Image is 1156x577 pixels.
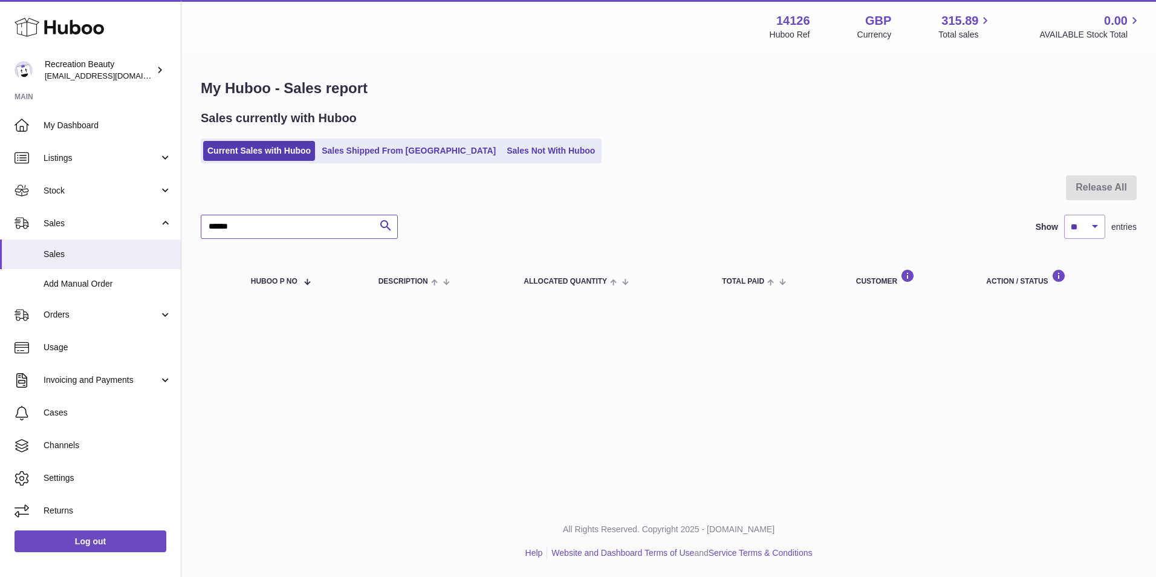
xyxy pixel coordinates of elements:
span: Settings [44,472,172,484]
li: and [547,547,812,559]
span: Sales [44,218,159,229]
span: Orders [44,309,159,321]
span: Add Manual Order [44,278,172,290]
p: All Rights Reserved. Copyright 2025 - [DOMAIN_NAME] [191,524,1146,535]
strong: 14126 [776,13,810,29]
span: Invoicing and Payments [44,374,159,386]
span: ALLOCATED Quantity [524,278,607,285]
span: Channels [44,440,172,451]
span: AVAILABLE Stock Total [1039,29,1141,41]
a: Sales Shipped From [GEOGRAPHIC_DATA] [317,141,500,161]
div: Recreation Beauty [45,59,154,82]
a: 0.00 AVAILABLE Stock Total [1039,13,1141,41]
h2: Sales currently with Huboo [201,110,357,126]
h1: My Huboo - Sales report [201,79,1137,98]
span: 315.89 [941,13,978,29]
span: 0.00 [1104,13,1128,29]
span: Usage [44,342,172,353]
span: Description [378,278,428,285]
a: Log out [15,530,166,552]
a: Help [525,548,543,558]
a: Sales Not With Huboo [502,141,599,161]
span: Listings [44,152,159,164]
span: Total paid [722,278,764,285]
span: Total sales [938,29,992,41]
span: Stock [44,185,159,197]
a: Service Terms & Conditions [709,548,813,558]
span: Cases [44,407,172,419]
img: customercare@recreationbeauty.com [15,61,33,79]
strong: GBP [865,13,891,29]
label: Show [1036,221,1058,233]
span: My Dashboard [44,120,172,131]
div: Huboo Ref [770,29,810,41]
div: Currency [857,29,892,41]
a: 315.89 Total sales [938,13,992,41]
span: [EMAIL_ADDRESS][DOMAIN_NAME] [45,71,178,80]
span: entries [1111,221,1137,233]
span: Sales [44,249,172,260]
span: Returns [44,505,172,517]
a: Current Sales with Huboo [203,141,315,161]
div: Action / Status [986,269,1125,285]
div: Customer [856,269,963,285]
span: Huboo P no [251,278,297,285]
a: Website and Dashboard Terms of Use [551,548,694,558]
